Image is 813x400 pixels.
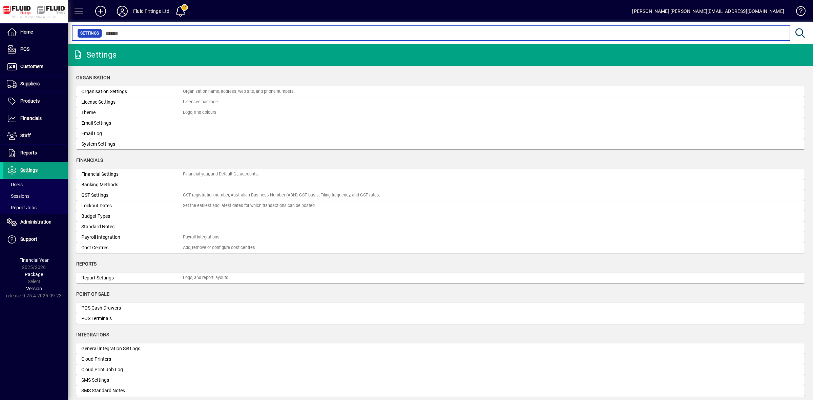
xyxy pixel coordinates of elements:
a: Customers [3,58,68,75]
div: Set the earliest and latest dates for which transactions can be posted. [183,203,316,209]
div: Email Settings [81,120,183,127]
a: POS Cash Drawers [76,303,805,313]
a: Support [3,231,68,248]
span: Financial Year [19,257,49,263]
a: SMS Standard Notes [76,385,805,396]
div: Lockout Dates [81,202,183,209]
div: Licensee package. [183,99,219,105]
a: GST SettingsGST registration number, Australian Business Number (ABN), GST basis, Filing frequenc... [76,190,805,201]
div: POS Terminals [81,315,183,322]
span: Home [20,29,33,35]
a: Banking Methods [76,180,805,190]
a: Financials [3,110,68,127]
span: Point of Sale [76,291,109,297]
div: [PERSON_NAME] [PERSON_NAME][EMAIL_ADDRESS][DOMAIN_NAME] [632,6,784,17]
a: SMS Settings [76,375,805,385]
div: Financial year, and Default GL accounts. [183,171,259,177]
a: POS Terminals [76,313,805,324]
a: Cost CentresAdd, remove or configure cost centres [76,243,805,253]
span: Users [7,182,23,187]
span: Sessions [7,193,29,199]
a: General Integration Settings [76,343,805,354]
a: Payroll IntegrationPayroll Integrations [76,232,805,243]
a: Lockout DatesSet the earliest and latest dates for which transactions can be posted. [76,201,805,211]
div: Financial Settings [81,171,183,178]
span: Settings [20,167,38,173]
span: Version [26,286,42,291]
a: Knowledge Base [791,1,805,23]
span: Suppliers [20,81,40,86]
a: Home [3,24,68,41]
span: Financials [20,115,42,121]
a: Reports [3,145,68,162]
div: Add, remove or configure cost centres [183,245,255,251]
div: Cloud Print Job Log [81,366,183,373]
button: Add [90,5,111,17]
a: Organisation SettingsOrganisation name, address, web site, and phone numbers. [76,86,805,97]
button: Profile [111,5,133,17]
div: General Integration Settings [81,345,183,352]
div: License Settings [81,99,183,106]
a: Administration [3,214,68,231]
div: Cost Centres [81,244,183,251]
div: Report Settings [81,274,183,281]
a: System Settings [76,139,805,149]
a: ThemeLogo, and colours. [76,107,805,118]
div: Settings [73,49,117,60]
a: Email Log [76,128,805,139]
span: Support [20,236,37,242]
a: Report SettingsLogo, and report layouts. [76,273,805,283]
a: Email Settings [76,118,805,128]
span: Settings [80,30,99,37]
span: Reports [76,261,97,267]
a: Budget Types [76,211,805,222]
div: Logo, and colours. [183,109,217,116]
span: Reports [20,150,37,155]
a: POS [3,41,68,58]
a: Suppliers [3,76,68,92]
a: Users [3,179,68,190]
span: POS [20,46,29,52]
a: Staff [3,127,68,144]
div: Organisation name, address, web site, and phone numbers. [183,88,295,95]
div: Budget Types [81,213,183,220]
div: Banking Methods [81,181,183,188]
a: License SettingsLicensee package. [76,97,805,107]
span: Financials [76,157,103,163]
div: Payroll Integrations [183,234,220,240]
div: Organisation Settings [81,88,183,95]
a: Sessions [3,190,68,202]
span: Report Jobs [7,205,37,210]
span: Organisation [76,75,110,80]
span: Staff [20,133,31,138]
a: Cloud Printers [76,354,805,364]
div: POS Cash Drawers [81,304,183,312]
div: Logo, and report layouts. [183,275,229,281]
div: Payroll Integration [81,234,183,241]
a: Financial SettingsFinancial year, and Default GL accounts. [76,169,805,180]
div: Email Log [81,130,183,137]
div: SMS Settings [81,377,183,384]
span: Integrations [76,332,109,337]
div: Standard Notes [81,223,183,230]
div: Theme [81,109,183,116]
a: Products [3,93,68,110]
div: GST registration number, Australian Business Number (ABN), GST basis, Filing frequency, and GST r... [183,192,380,198]
div: System Settings [81,141,183,148]
span: Customers [20,64,43,69]
span: Administration [20,219,51,225]
div: Fluid Fittings Ltd [133,6,169,17]
a: Standard Notes [76,222,805,232]
a: Report Jobs [3,202,68,213]
div: Cloud Printers [81,356,183,363]
span: Products [20,98,40,104]
a: Cloud Print Job Log [76,364,805,375]
div: GST Settings [81,192,183,199]
span: Package [25,272,43,277]
div: SMS Standard Notes [81,387,183,394]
